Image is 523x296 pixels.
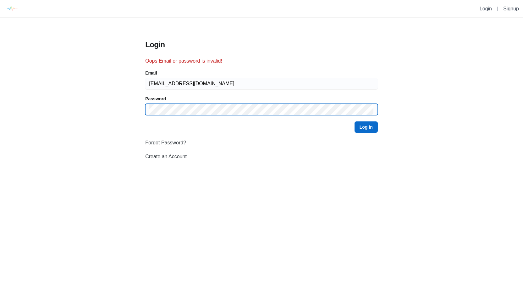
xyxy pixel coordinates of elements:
a: Signup [503,6,519,11]
label: Password [145,96,166,102]
img: logo [5,2,19,16]
h3: Login [145,40,378,50]
a: Create an Account [145,154,187,159]
label: Email [145,70,157,76]
li: | [494,5,501,13]
a: Forgot Password? [145,140,186,145]
a: Login [480,6,492,11]
button: Log in [355,121,378,133]
p: Oops Email or password is invalid! [145,57,378,65]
